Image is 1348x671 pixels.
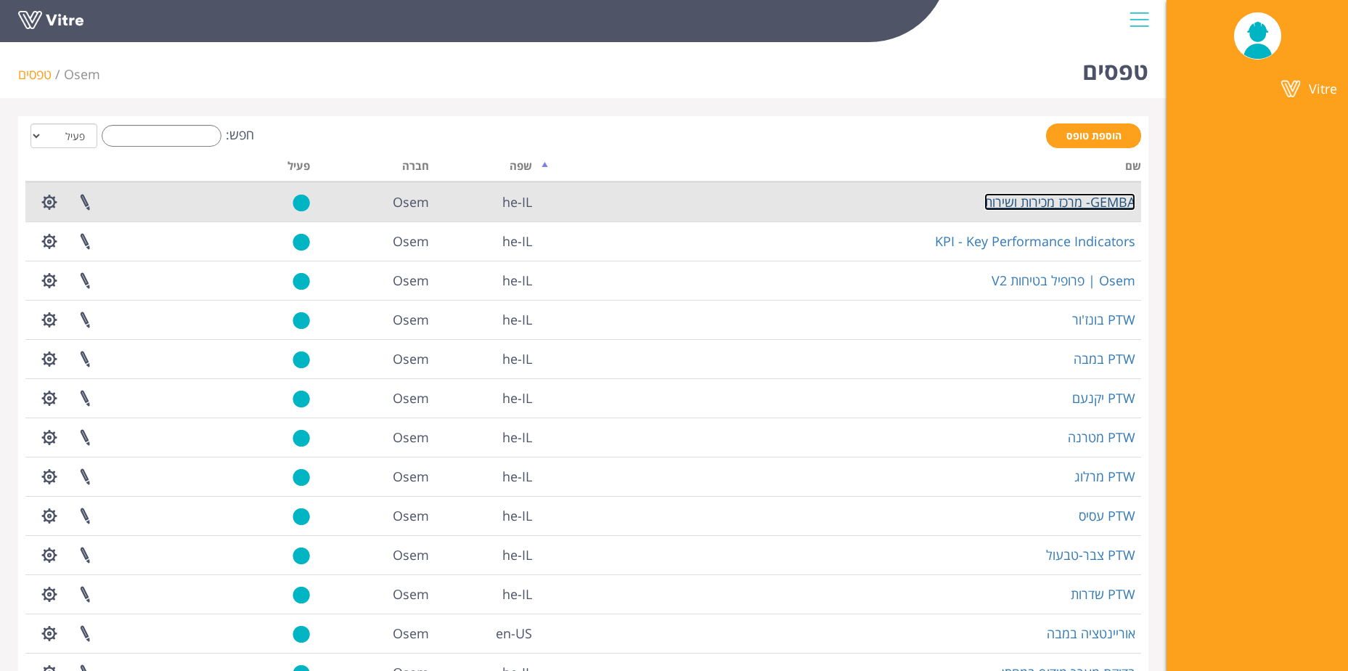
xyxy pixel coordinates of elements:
[293,390,310,408] img: yes
[64,65,100,83] span: 402
[1068,428,1135,446] a: PTW מטרנה
[435,496,539,535] td: he-IL
[293,429,310,447] img: yes
[435,339,539,378] td: he-IL
[435,535,539,574] td: he-IL
[435,614,539,653] td: en-US
[393,232,429,250] span: 402
[435,182,539,221] td: he-IL
[393,311,429,328] span: 402
[393,585,429,603] span: 402
[293,194,310,212] img: yes
[435,418,539,457] td: he-IL
[229,155,315,182] th: פעיל
[1071,585,1135,603] a: PTW שדרות
[293,351,310,369] img: yes
[393,428,429,446] span: 402
[435,261,539,300] td: he-IL
[393,193,429,211] span: 402
[293,468,310,487] img: yes
[435,300,539,339] td: he-IL
[435,574,539,614] td: he-IL
[97,125,254,147] label: חפש:
[1079,507,1135,524] a: PTW עסיס
[393,546,429,564] span: 402
[1066,129,1122,142] span: הוספת טופס
[18,65,64,84] li: טפסים
[393,507,429,524] span: 402
[1074,350,1135,367] a: PTW במבה
[984,193,1135,211] a: GEMBA- מרכז מכירות ושירות
[393,272,429,289] span: 402
[435,378,539,418] td: he-IL
[1046,546,1135,564] a: PTW צבר-טבעול
[102,125,221,147] input: חפש:
[393,350,429,367] span: 402
[435,457,539,496] td: he-IL
[293,272,310,290] img: yes
[293,233,310,251] img: yes
[935,232,1135,250] a: KPI - Key Performance Indicators
[293,625,310,643] img: yes
[316,155,435,182] th: חברה
[1072,389,1135,407] a: PTW יקנעם
[1072,311,1135,328] a: PTW בונז'ור
[992,272,1135,289] a: Osem | פרופיל בטיחות V2
[1234,13,1281,59] img: UserPic.png
[293,508,310,526] img: yes
[1074,468,1135,485] a: PTW מרלוג
[1047,625,1135,642] a: אוריינטציה במבה
[1309,80,1337,97] span: Vitre
[435,155,539,182] th: שפה
[293,312,310,330] img: yes
[393,625,429,642] span: 402
[1046,123,1141,148] a: הוספת טופס
[435,221,539,261] td: he-IL
[393,468,429,485] span: 402
[293,547,310,565] img: yes
[1167,73,1348,106] a: Vitre
[393,389,429,407] span: 402
[538,155,1141,182] th: שם: activate to sort column descending
[1082,36,1148,98] h1: טפסים
[293,586,310,604] img: yes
